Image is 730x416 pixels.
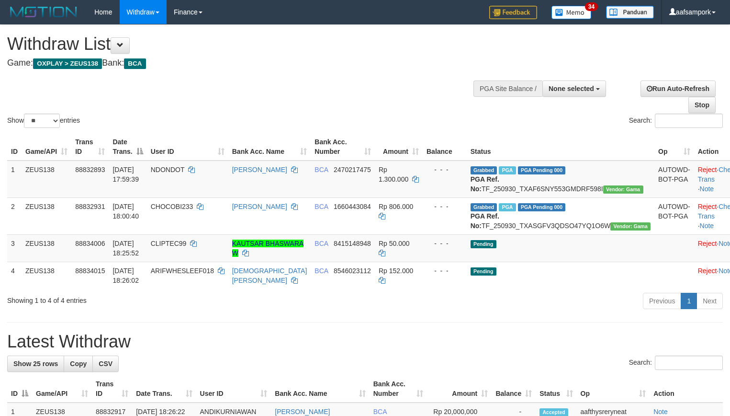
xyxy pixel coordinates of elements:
[585,2,598,11] span: 34
[542,81,606,97] button: None selected
[577,375,650,403] th: Op: activate to sort column ascending
[13,360,58,368] span: Show 25 rows
[232,267,307,284] a: [DEMOGRAPHIC_DATA][PERSON_NAME]
[518,166,566,174] span: PGA Pending
[7,262,22,289] td: 4
[698,166,717,173] a: Reject
[99,360,112,368] span: CSV
[492,375,536,403] th: Balance: activate to sort column ascending
[629,114,723,128] label: Search:
[75,203,105,210] span: 88832931
[653,408,668,416] a: Note
[700,185,714,193] a: Note
[75,267,105,275] span: 88834015
[379,267,413,275] span: Rp 152.000
[314,203,328,210] span: BCA
[698,267,717,275] a: Reject
[92,375,132,403] th: Trans ID: activate to sort column ascending
[232,240,304,257] a: KAUTSAR BHASWARA W
[610,222,651,231] span: Vendor URL: https://trx31.1velocity.biz
[696,293,723,309] a: Next
[427,239,463,248] div: - - -
[71,133,109,161] th: Trans ID: activate to sort column ascending
[112,240,139,257] span: [DATE] 18:25:52
[471,267,496,276] span: Pending
[7,234,22,262] td: 3
[132,375,196,403] th: Date Trans.: activate to sort column ascending
[314,267,328,275] span: BCA
[64,356,93,372] a: Copy
[22,234,71,262] td: ZEUS138
[7,332,723,351] h1: Latest Withdraw
[232,203,287,210] a: [PERSON_NAME]
[32,375,92,403] th: Game/API: activate to sort column ascending
[471,212,499,230] b: PGA Ref. No:
[7,356,64,372] a: Show 25 rows
[70,360,87,368] span: Copy
[655,356,723,370] input: Search:
[473,81,542,97] div: PGA Site Balance /
[467,133,654,161] th: Status
[551,6,592,19] img: Button%20Memo.svg
[112,203,139,220] span: [DATE] 18:00:40
[112,166,139,183] span: [DATE] 17:59:39
[629,356,723,370] label: Search:
[334,203,371,210] span: Copy 1660443084 to clipboard
[427,266,463,276] div: - - -
[311,133,375,161] th: Bank Acc. Number: activate to sort column ascending
[75,166,105,173] span: 88832893
[640,81,716,97] a: Run Auto-Refresh
[275,408,330,416] a: [PERSON_NAME]
[650,375,723,403] th: Action
[370,375,427,403] th: Bank Acc. Number: activate to sort column ascending
[654,133,694,161] th: Op: activate to sort column ascending
[334,166,371,173] span: Copy 2470217475 to clipboard
[549,85,594,92] span: None selected
[232,166,287,173] a: [PERSON_NAME]
[603,185,643,194] span: Vendor URL: https://trx31.1velocity.biz
[7,292,297,305] div: Showing 1 to 4 of 4 entries
[75,240,105,247] span: 88834006
[654,197,694,234] td: AUTOWD-BOT-PGA
[643,293,681,309] a: Previous
[196,375,271,403] th: User ID: activate to sort column ascending
[681,293,697,309] a: 1
[22,262,71,289] td: ZEUS138
[467,197,654,234] td: TF_250930_TXASGFV3QDSO47YQ1O6W
[379,166,408,183] span: Rp 1.300.000
[92,356,119,372] a: CSV
[22,133,71,161] th: Game/API: activate to sort column ascending
[379,240,410,247] span: Rp 50.000
[536,375,576,403] th: Status: activate to sort column ascending
[271,375,369,403] th: Bank Acc. Name: activate to sort column ascending
[427,375,492,403] th: Amount: activate to sort column ascending
[471,175,499,193] b: PGA Ref. No:
[314,240,328,247] span: BCA
[7,58,477,68] h4: Game: Bank:
[373,408,387,416] span: BCA
[655,114,723,128] input: Search:
[427,202,463,211] div: - - -
[688,97,716,113] a: Stop
[147,133,228,161] th: User ID: activate to sort column ascending
[423,133,467,161] th: Balance
[379,203,413,210] span: Rp 806.000
[427,165,463,174] div: - - -
[7,375,32,403] th: ID: activate to sort column descending
[471,203,497,211] span: Grabbed
[499,203,516,211] span: Marked by aafsolysreylen
[24,114,60,128] select: Showentries
[33,58,102,69] span: OXPLAY > ZEUS138
[606,6,654,19] img: panduan.png
[151,203,193,210] span: CHOCOBI233
[518,203,566,211] span: PGA Pending
[7,133,22,161] th: ID
[124,58,146,69] span: BCA
[7,114,80,128] label: Show entries
[22,161,71,198] td: ZEUS138
[334,240,371,247] span: Copy 8415148948 to clipboard
[467,161,654,198] td: TF_250930_TXAF6SNY553GMDRF598I
[499,166,516,174] span: Marked by aafsolysreylen
[7,161,22,198] td: 1
[471,166,497,174] span: Grabbed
